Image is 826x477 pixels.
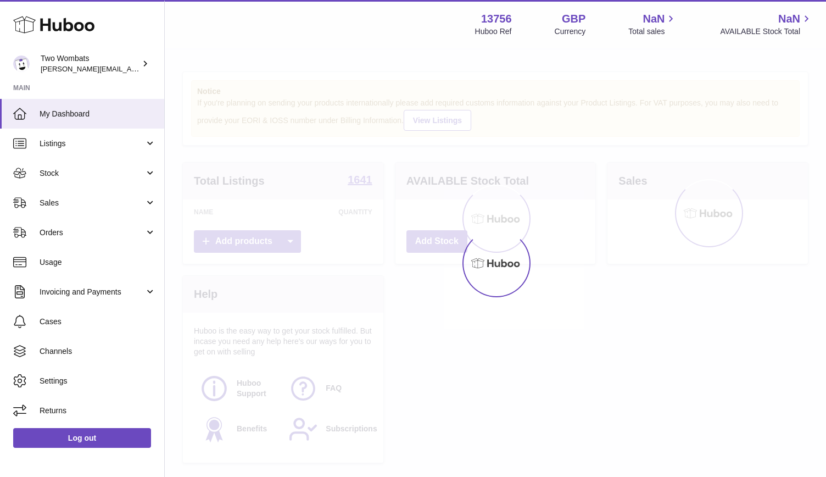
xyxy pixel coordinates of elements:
a: Log out [13,428,151,448]
span: Settings [40,376,156,386]
span: Total sales [628,26,677,37]
div: Huboo Ref [475,26,512,37]
span: Stock [40,168,144,179]
span: Orders [40,228,144,238]
span: Usage [40,257,156,268]
span: Channels [40,346,156,357]
img: alan@twowombats.com [13,56,30,72]
span: Listings [40,138,144,149]
span: My Dashboard [40,109,156,119]
div: Two Wombats [41,53,139,74]
strong: GBP [562,12,585,26]
span: NaN [778,12,800,26]
span: AVAILABLE Stock Total [720,26,813,37]
span: NaN [643,12,665,26]
div: Currency [555,26,586,37]
span: Invoicing and Payments [40,287,144,297]
span: [PERSON_NAME][EMAIL_ADDRESS][DOMAIN_NAME] [41,64,220,73]
strong: 13756 [481,12,512,26]
span: Sales [40,198,144,208]
span: Cases [40,317,156,327]
a: NaN AVAILABLE Stock Total [720,12,813,37]
span: Returns [40,406,156,416]
a: NaN Total sales [628,12,677,37]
